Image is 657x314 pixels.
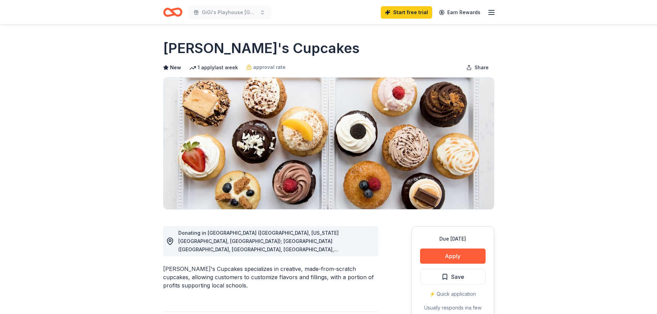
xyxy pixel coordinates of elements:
[253,63,286,71] span: approval rate
[435,6,485,19] a: Earn Rewards
[420,290,486,298] div: ⚡️ Quick application
[163,4,182,20] a: Home
[420,269,486,284] button: Save
[189,63,238,72] div: 1 apply last week
[246,63,286,71] a: approval rate
[420,249,486,264] button: Apply
[163,78,494,209] img: Image for Molly's Cupcakes
[163,265,378,290] div: [PERSON_NAME]'s Cupcakes specializes in creative, made-from-scratch cupcakes, allowing customers ...
[202,8,257,17] span: GiGi's Playhouse [GEOGRAPHIC_DATA] 2025 Gala
[420,235,486,243] div: Due [DATE]
[381,6,432,19] a: Start free trial
[475,63,489,72] span: Share
[461,61,494,74] button: Share
[451,272,464,281] span: Save
[188,6,271,19] button: GiGi's Playhouse [GEOGRAPHIC_DATA] 2025 Gala
[170,63,181,72] span: New
[163,39,360,58] h1: [PERSON_NAME]'s Cupcakes
[178,230,372,294] span: Donating in [GEOGRAPHIC_DATA] ([GEOGRAPHIC_DATA], [US_STATE][GEOGRAPHIC_DATA], [GEOGRAPHIC_DATA])...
